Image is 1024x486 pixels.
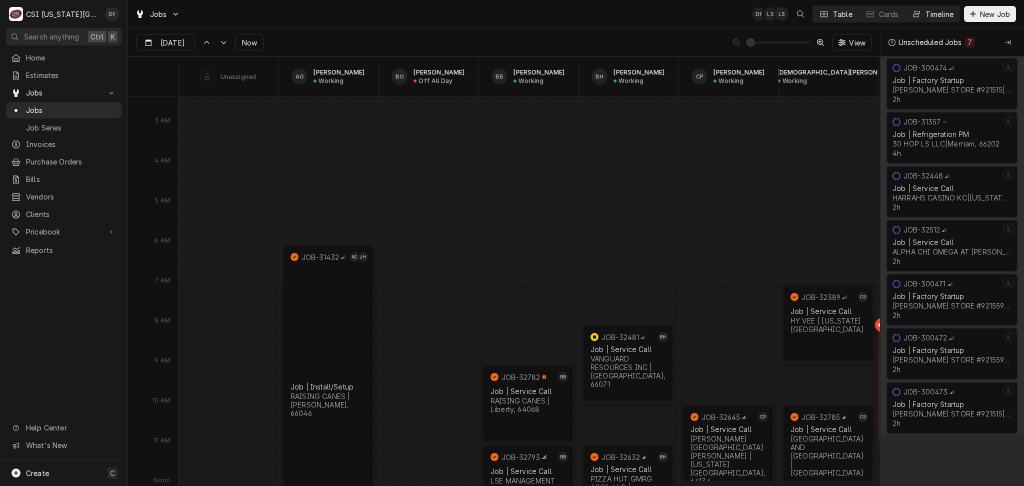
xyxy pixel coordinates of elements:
[892,292,1011,300] div: Job | Factory Startup
[782,77,807,84] div: Working
[903,63,947,72] div: JOB-300474
[591,68,607,84] div: BH
[892,400,1011,408] div: Job | Factory Startup
[26,9,99,19] div: CSI [US_STATE][GEOGRAPHIC_DATA]
[925,9,953,19] div: Timeline
[26,422,115,433] span: Help Center
[691,68,707,84] div: Charles Pendergrass's Avatar
[752,7,766,21] div: DF
[558,372,568,382] div: BB
[903,387,948,396] div: JOB-300473
[26,139,116,149] span: Invoices
[892,184,1011,192] div: Job | Service Call
[291,68,307,84] div: Adam Goodrich's Avatar
[6,153,121,170] a: Purchase Orders
[713,68,764,76] div: [PERSON_NAME]
[6,206,121,222] a: Clients
[801,293,840,301] div: JOB-32389
[6,242,121,258] a: Reports
[591,68,607,84] div: Brian Hawkins's Avatar
[6,119,121,136] a: Job Series
[777,68,901,76] div: [DEMOGRAPHIC_DATA][PERSON_NAME]
[26,209,116,219] span: Clients
[26,191,116,202] span: Vendors
[790,434,866,477] div: [GEOGRAPHIC_DATA] AND [GEOGRAPHIC_DATA] | [GEOGRAPHIC_DATA]
[26,122,116,133] span: Job Series
[903,333,947,342] div: JOB-300472
[558,452,568,462] div: BB
[128,56,178,96] div: SPACE for context menu
[491,68,507,84] div: BB
[26,245,116,255] span: Reports
[6,171,121,187] a: Bills
[892,301,1011,310] div: [PERSON_NAME] STORE #921559 | Independence, 64055
[358,252,368,262] div: Jesse Hughes's Avatar
[26,52,116,63] span: Home
[291,68,307,84] div: AG
[24,31,79,42] span: Search anything
[6,28,121,45] button: Search anythingCtrlK
[149,316,175,327] div: 8 AM
[790,307,866,315] div: Job | Service Call
[892,247,1011,256] div: ALPHA CHI OMEGA AT [PERSON_NAME][GEOGRAPHIC_DATA] | [PERSON_NAME], 66006
[898,37,962,47] div: Unscheduled Jobs
[150,276,175,287] div: 7 AM
[220,73,256,80] div: Unassigned
[892,409,1011,418] div: [PERSON_NAME] STORE #921515 | [GEOGRAPHIC_DATA], 64015
[658,332,668,342] div: Brian Hawkins's Avatar
[358,252,368,262] div: JH
[892,257,900,265] div: 2h
[9,7,23,21] div: CSI Kansas City's Avatar
[978,9,1012,19] span: New Job
[6,84,121,101] a: Go to Jobs
[892,149,901,157] div: 4h
[6,223,121,240] a: Go to Pricebook
[903,171,943,180] div: JOB-32448
[501,373,540,381] div: JOB-32782
[613,68,664,76] div: [PERSON_NAME]
[235,34,263,50] button: Now
[131,6,184,22] a: Go to Jobs
[518,77,543,84] div: Working
[892,355,1011,364] div: [PERSON_NAME] STORE #921559 | Independence, 64055
[418,77,452,84] div: Off All Day
[880,56,1024,486] div: normal
[26,440,115,450] span: What's New
[148,436,175,447] div: 11 AM
[790,425,866,433] div: Job | Service Call
[658,452,668,462] div: Brian Hawkins's Avatar
[490,467,566,475] div: Job | Service Call
[774,7,788,21] div: LS
[490,387,566,395] div: Job | Service Call
[833,9,852,19] div: Table
[6,437,121,453] a: Go to What's New
[147,396,175,407] div: 10 AM
[501,453,540,461] div: JOB-32793
[774,7,788,21] div: Lindy Springer's Avatar
[892,130,1011,138] div: Job | Refrigeration PM
[149,116,175,127] div: 3 AM
[558,372,568,382] div: Brian Breazier's Avatar
[590,354,666,388] div: VANGUARD RESOURCES INC | [GEOGRAPHIC_DATA], 66071
[318,77,343,84] div: Working
[790,316,866,333] div: HY VEE | [US_STATE][GEOGRAPHIC_DATA]
[903,225,940,234] div: JOB-32512
[967,37,973,47] div: 7
[240,37,259,48] span: Now
[847,37,867,48] span: View
[105,7,119,21] div: DF
[758,412,768,422] div: Charles Pendergrass's Avatar
[590,465,666,473] div: Job | Service Call
[752,7,766,21] div: David Fannin's Avatar
[26,87,101,98] span: Jobs
[490,396,566,413] div: RAISING CANES | Liberty, 64068
[290,382,366,391] div: Job | Install/Setup
[892,311,900,319] div: 2h
[718,77,743,84] div: Working
[658,452,668,462] div: BH
[290,392,366,417] div: RAISING CANES | [PERSON_NAME], 66046
[858,412,868,422] div: Christian Simmons's Avatar
[26,156,116,167] span: Purchase Orders
[903,117,940,126] div: JOB-31357
[391,68,407,84] div: BG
